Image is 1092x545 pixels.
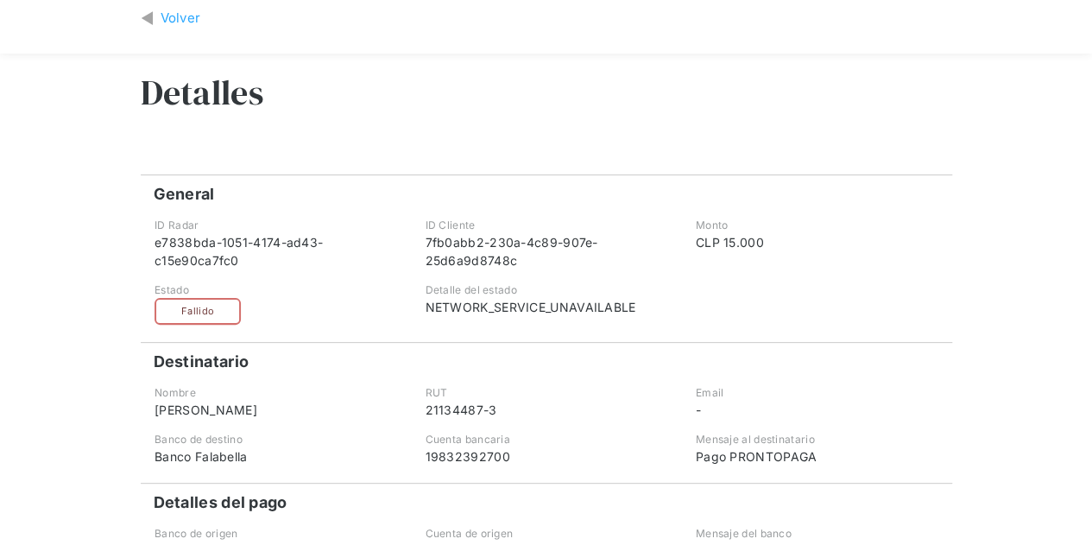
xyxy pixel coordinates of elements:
div: Cuenta bancaria [425,432,666,447]
div: Nombre [155,385,396,401]
a: Volver [141,9,201,29]
div: Mensaje al destinatario [696,432,937,447]
div: Mensaje del banco [696,526,937,542]
div: NETWORK_SERVICE_UNAVAILABLE [425,298,666,316]
div: [PERSON_NAME] [155,401,396,419]
div: ID Radar [155,218,396,233]
div: Monto [696,218,937,233]
h4: General [154,184,215,205]
div: CLP 15.000 [696,233,937,251]
h4: Detalles del pago [154,492,287,513]
div: Volver [161,9,201,29]
div: Detalle del estado [425,282,666,298]
div: Fallido [155,298,241,325]
div: RUT [425,385,666,401]
div: Banco de destino [155,432,396,447]
h3: Detalles [141,71,263,114]
div: 7fb0abb2-230a-4c89-907e-25d6a9d8748c [425,233,666,269]
div: Email [696,385,937,401]
div: Estado [155,282,396,298]
div: Banco Falabella [155,447,396,466]
div: 19832392700 [425,447,666,466]
div: - [696,401,937,419]
div: Cuenta de origen [425,526,666,542]
div: 21134487-3 [425,401,666,419]
div: e7838bda-1051-4174-ad43-c15e90ca7fc0 [155,233,396,269]
h4: Destinatario [154,352,249,372]
div: Pago PRONTOPAGA [696,447,937,466]
div: ID Cliente [425,218,666,233]
div: Banco de origen [155,526,396,542]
